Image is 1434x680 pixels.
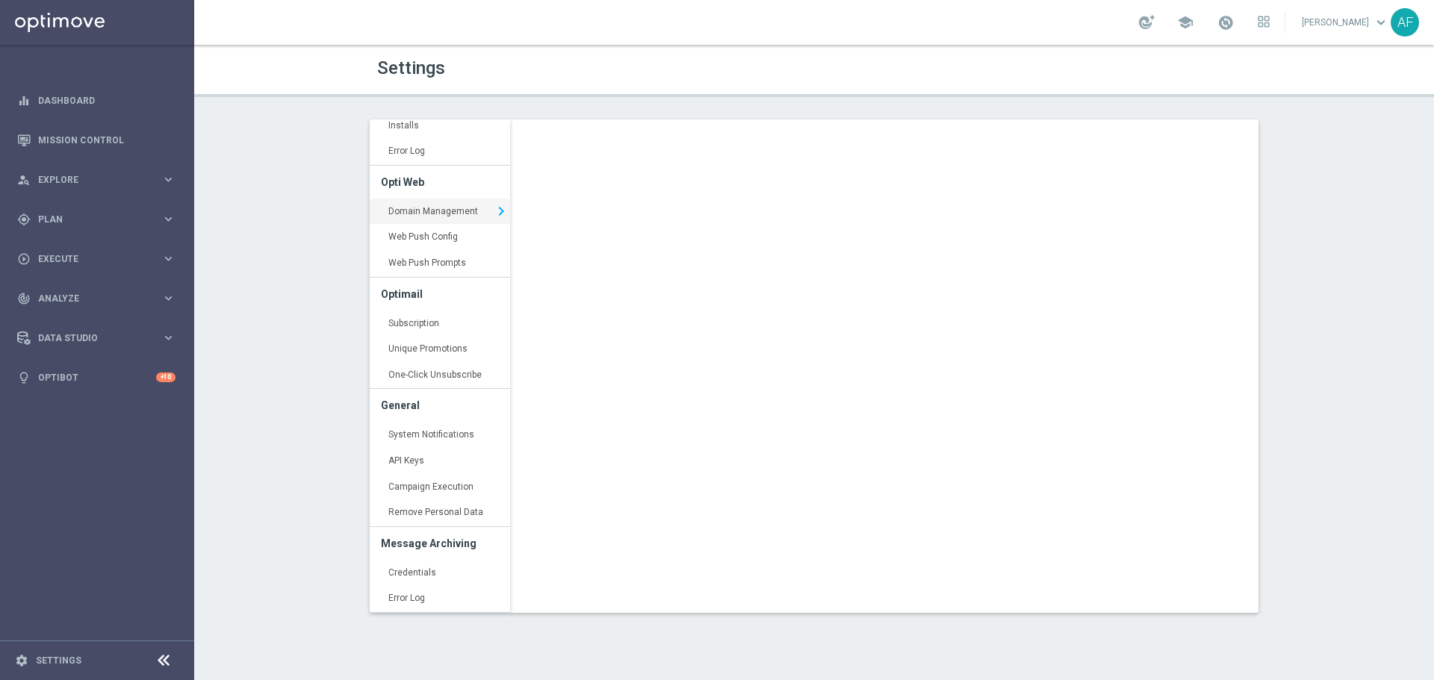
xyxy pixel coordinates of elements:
h3: General [381,389,499,422]
a: Error Log [370,138,510,165]
i: keyboard_arrow_right [161,172,176,187]
a: Web Push Config [370,224,510,251]
i: lightbulb [17,371,31,384]
button: play_circle_outline Execute keyboard_arrow_right [16,253,176,265]
a: Subscription [370,311,510,337]
div: AF [1391,8,1419,37]
h3: Optimail [381,278,499,311]
div: Dashboard [17,81,176,120]
button: Mission Control [16,134,176,146]
a: Settings [36,656,81,665]
a: Installs [370,113,510,140]
div: Execute [17,252,161,266]
span: Explore [38,175,161,184]
div: +10 [156,372,176,382]
a: One-Click Unsubscribe [370,362,510,389]
div: Data Studio [17,331,161,345]
a: Unique Promotions [370,336,510,363]
i: gps_fixed [17,213,31,226]
a: Domain Management [370,199,510,225]
button: track_changes Analyze keyboard_arrow_right [16,293,176,305]
a: API Keys [370,448,510,475]
h1: Settings [377,57,803,79]
button: person_search Explore keyboard_arrow_right [16,174,176,186]
a: [PERSON_NAME]keyboard_arrow_down [1300,11,1391,34]
a: Remove Personal Data [370,499,510,526]
span: keyboard_arrow_down [1373,14,1389,31]
div: Optibot [17,358,176,397]
a: Mission Control [38,120,176,160]
span: Analyze [38,294,161,303]
div: Analyze [17,292,161,305]
a: Web Push Prompts [370,250,510,277]
i: person_search [17,173,31,187]
i: keyboard_arrow_right [161,331,176,345]
i: track_changes [17,292,31,305]
a: Credentials [370,560,510,587]
div: Explore [17,173,161,187]
div: Mission Control [17,120,176,160]
i: equalizer [17,94,31,107]
a: Error Log [370,585,510,612]
span: school [1177,14,1194,31]
a: Optibot [38,358,156,397]
span: Data Studio [38,334,161,343]
a: Dashboard [38,81,176,120]
i: keyboard_arrow_right [161,212,176,226]
button: lightbulb Optibot +10 [16,372,176,384]
h3: Message Archiving [381,527,499,560]
h3: Opti Web [381,166,499,199]
span: Execute [38,255,161,263]
i: keyboard_arrow_right [161,252,176,266]
a: Campaign Execution [370,474,510,501]
span: Plan [38,215,161,224]
button: equalizer Dashboard [16,95,176,107]
button: gps_fixed Plan keyboard_arrow_right [16,213,176,225]
i: keyboard_arrow_right [161,291,176,305]
i: play_circle_outline [17,252,31,266]
i: settings [15,654,28,667]
i: keyboard_arrow_right [492,200,510,222]
div: Plan [17,213,161,226]
a: System Notifications [370,422,510,449]
button: Data Studio keyboard_arrow_right [16,332,176,344]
